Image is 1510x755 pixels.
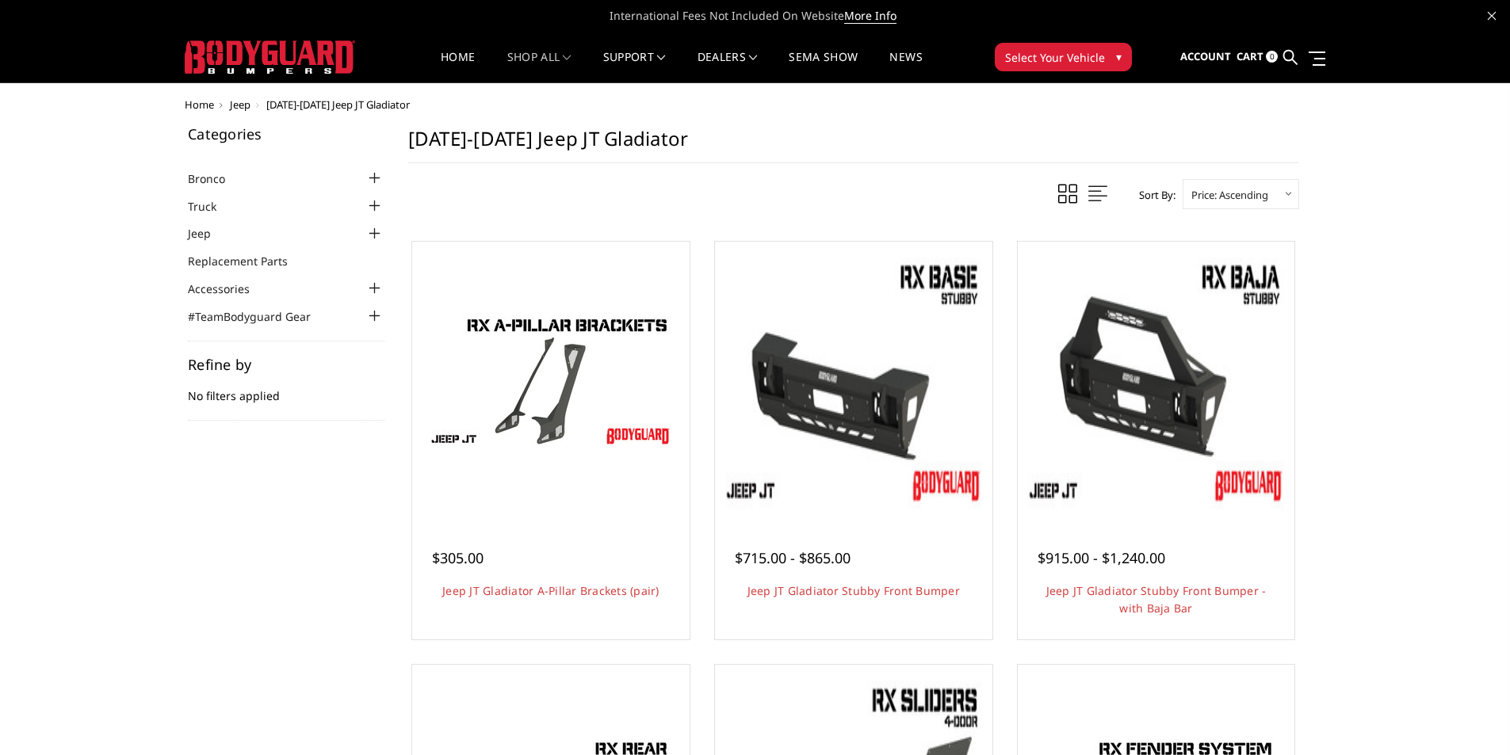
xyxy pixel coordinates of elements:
a: Jeep JT Gladiator Stubby Front Bumper - with Baja Bar Jeep JT Gladiator Stubby Front Bumper - wit... [1022,246,1291,515]
a: More Info [844,8,896,24]
span: ▾ [1116,48,1122,65]
span: Cart [1237,49,1263,63]
a: SEMA Show [789,51,858,82]
h5: Categories [188,127,384,141]
span: Select Your Vehicle [1005,49,1105,66]
a: Truck [188,198,236,215]
a: Home [441,51,475,82]
span: $305.00 [432,548,484,567]
span: $715.00 - $865.00 [735,548,851,567]
a: Jeep [230,97,250,112]
span: [DATE]-[DATE] Jeep JT Gladiator [266,97,410,112]
button: Select Your Vehicle [995,43,1132,71]
h1: [DATE]-[DATE] Jeep JT Gladiator [408,127,1299,163]
div: No filters applied [188,357,384,421]
a: Cart 0 [1237,36,1278,78]
span: 0 [1266,51,1278,63]
a: shop all [507,51,572,82]
a: Jeep JT Gladiator A-Pillar Brackets (pair) [442,583,659,598]
a: Account [1180,36,1231,78]
a: Replacement Parts [188,253,308,269]
a: Accessories [188,280,270,297]
a: Jeep JT Gladiator Stubby Front Bumper - with Baja Bar [1046,583,1267,616]
h5: Refine by [188,357,384,372]
a: Jeep JT Gladiator A-Pillar Brackets (pair) Jeep JT Gladiator A-Pillar Brackets (pair) [416,246,686,515]
a: Jeep [188,225,231,242]
a: Jeep JT Gladiator Stubby Front Bumper [747,583,960,598]
img: Jeep JT Gladiator Stubby Front Bumper [719,246,988,515]
a: Home [185,97,214,112]
span: Account [1180,49,1231,63]
span: $915.00 - $1,240.00 [1038,548,1165,567]
img: BODYGUARD BUMPERS [185,40,355,74]
label: Sort By: [1130,183,1176,207]
a: Dealers [698,51,758,82]
a: #TeamBodyguard Gear [188,308,331,325]
a: Bronco [188,170,245,187]
a: News [889,51,922,82]
a: Support [603,51,666,82]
